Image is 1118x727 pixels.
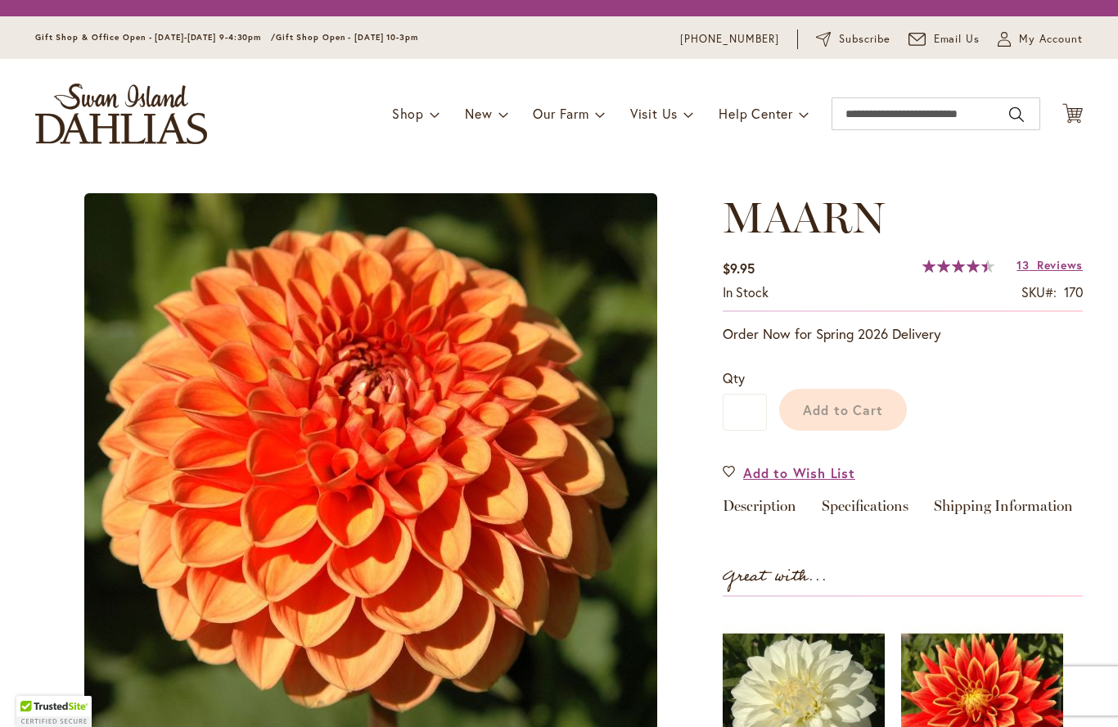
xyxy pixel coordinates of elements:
div: Availability [723,283,769,302]
span: Shop [392,105,424,122]
iframe: Launch Accessibility Center [12,669,58,715]
a: Description [723,499,796,522]
div: 89% [922,260,994,273]
span: 13 [1017,257,1029,273]
div: Detailed Product Info [723,499,1083,522]
span: In stock [723,283,769,300]
div: 170 [1064,283,1083,302]
span: MAARN [723,192,885,243]
span: Visit Us [630,105,678,122]
span: Add to Wish List [743,463,855,482]
a: store logo [35,84,207,144]
button: My Account [998,31,1083,47]
p: Order Now for Spring 2026 Delivery [723,324,1083,344]
span: Reviews [1037,257,1083,273]
span: Gift Shop Open - [DATE] 10-3pm [276,32,418,43]
a: [PHONE_NUMBER] [680,31,779,47]
a: Shipping Information [934,499,1073,522]
span: Gift Shop & Office Open - [DATE]-[DATE] 9-4:30pm / [35,32,276,43]
button: Search [1009,102,1024,128]
span: Help Center [719,105,793,122]
a: Specifications [822,499,908,522]
a: Email Us [908,31,981,47]
span: Our Farm [533,105,588,122]
a: Add to Wish List [723,463,855,482]
span: Subscribe [839,31,890,47]
span: $9.95 [723,260,755,277]
span: Qty [723,369,745,386]
span: Email Us [934,31,981,47]
a: Subscribe [816,31,890,47]
span: New [465,105,492,122]
a: 13 Reviews [1017,257,1083,273]
strong: SKU [1021,283,1057,300]
span: My Account [1019,31,1083,47]
strong: Great with... [723,563,827,590]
